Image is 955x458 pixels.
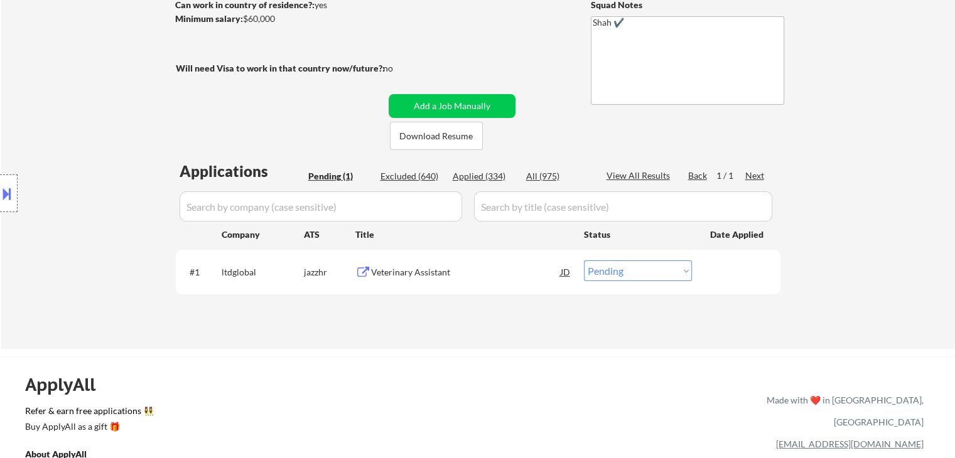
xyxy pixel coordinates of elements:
[304,228,355,241] div: ATS
[25,420,151,435] a: Buy ApplyAll as a gift 🎁
[175,13,384,25] div: $60,000
[380,170,443,183] div: Excluded (640)
[25,422,151,431] div: Buy ApplyAll as a gift 🎁
[25,407,504,420] a: Refer & earn free applications 👯‍♀️
[559,260,572,283] div: JD
[176,63,385,73] strong: Will need Visa to work in that country now/future?:
[474,191,772,221] input: Search by title (case sensitive)
[716,169,745,182] div: 1 / 1
[383,62,419,75] div: no
[25,374,110,395] div: ApplyAll
[762,389,924,433] div: Made with ❤️ in [GEOGRAPHIC_DATA], [GEOGRAPHIC_DATA]
[222,266,304,279] div: ltdglobal
[222,228,304,241] div: Company
[688,169,708,182] div: Back
[526,170,589,183] div: All (975)
[180,191,462,221] input: Search by company (case sensitive)
[175,13,243,24] strong: Minimum salary:
[745,169,765,182] div: Next
[180,164,304,179] div: Applications
[710,228,765,241] div: Date Applied
[304,266,355,279] div: jazzhr
[355,228,572,241] div: Title
[607,169,674,182] div: View All Results
[308,170,371,183] div: Pending (1)
[584,223,692,245] div: Status
[371,266,561,279] div: Veterinary Assistant
[390,122,483,150] button: Download Resume
[453,170,515,183] div: Applied (334)
[389,94,515,118] button: Add a Job Manually
[776,439,924,449] a: [EMAIL_ADDRESS][DOMAIN_NAME]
